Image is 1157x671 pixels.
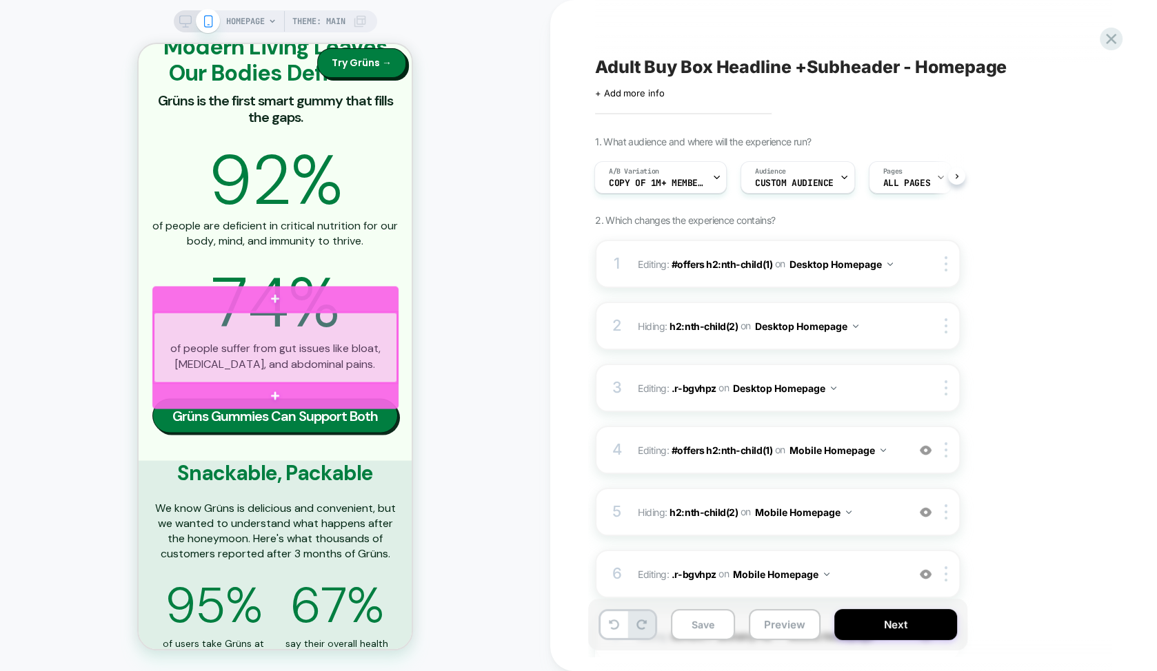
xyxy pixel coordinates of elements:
button: Desktop Homepage [755,316,858,336]
h5: Grüns Gummies Can Support Both [34,363,239,380]
img: down arrow [881,448,886,452]
span: Custom Audience [755,178,834,188]
img: down arrow [853,324,858,328]
span: on [718,379,729,396]
p: Snackable, Packable [39,416,234,441]
span: Hiding : [638,502,901,522]
img: close [945,504,947,519]
img: close [945,256,947,271]
span: 1. What audience and where will the experience run? [595,136,811,147]
img: crossed eye [920,506,932,518]
span: on [775,255,785,272]
button: Grüns Gummies Can Support Both [14,354,259,389]
div: 1 [610,250,624,278]
span: on [741,503,751,520]
span: Hiding : [638,316,901,336]
img: down arrow [846,510,852,514]
span: Editing : [638,564,901,584]
div: 5 [610,498,624,526]
img: down arrow [831,386,836,390]
span: Audience [755,167,786,176]
img: crossed eye [920,568,932,580]
div: 6 [610,560,624,588]
span: .r-bgvhpz [672,382,716,393]
span: + Add more info [595,87,664,99]
img: close [945,318,947,333]
img: down arrow [887,262,893,266]
span: Theme: MAIN [292,10,345,32]
span: h2:nth-child(2) [670,320,738,331]
button: Mobile Homepage [789,440,886,460]
p: of people are deficient in critical nutrition for our body, mind, and immunity to thrive. [14,174,259,205]
h5: Grüns is the first smart gummy that fills the gaps. [14,48,259,81]
span: 2. Which changes the experience contains? [595,214,775,226]
span: Editing : [638,254,901,274]
span: on [718,565,729,582]
span: h2:nth-child(2) [670,506,738,517]
button: Desktop Homepage [733,378,836,398]
button: Preview [749,609,821,640]
div: 2 [610,312,624,340]
div: 3 [610,374,624,402]
span: #offers h2:nth-child(1) [672,258,772,269]
div: 4 [610,436,624,464]
button: Mobile Homepage [755,502,852,522]
p: We know Grüns is delicious and convenient, but we wanted to understand what happens after the hon... [14,456,259,517]
span: Editing : [638,440,901,460]
span: Pages [883,167,903,176]
button: Mobile Homepage [733,564,829,584]
p: 74% [14,220,259,296]
button: Save [671,609,735,640]
span: Editing : [638,378,901,398]
img: down arrow [824,572,829,576]
img: close [945,380,947,395]
img: close [945,442,947,457]
button: Desktop Homepage [789,254,893,274]
p: 67% [152,533,245,588]
img: close [945,566,947,581]
span: on [741,317,751,334]
p: 92% [14,98,259,174]
img: crossed eye [920,444,932,456]
span: Adult Buy Box Headline +Subheader - Homepage [595,56,1007,77]
span: ALL PAGES [883,178,930,188]
span: HOMEPAGE [226,10,265,32]
p: say their overall health and well-being have improved.* [145,591,250,637]
iframe: Marketing Popup [11,533,156,594]
span: .r-bgvhpz [672,568,716,579]
span: Copy of 1M+ Members [609,178,705,188]
span: on [775,441,785,458]
button: Next [834,609,957,640]
button: Try Grüns → [179,4,268,34]
span: A/B Variation [609,167,659,176]
span: #offers h2:nth-child(1) [672,444,772,455]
